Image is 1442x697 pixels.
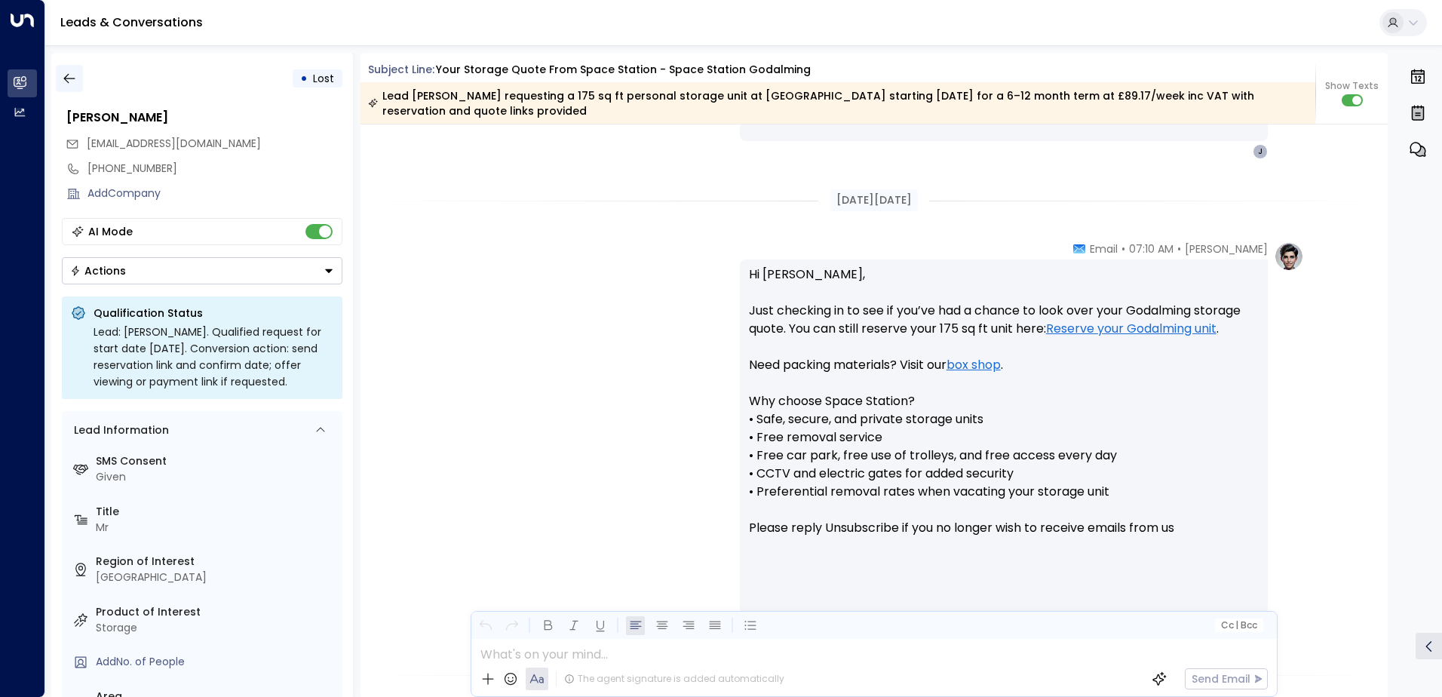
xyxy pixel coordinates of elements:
span: Lost [313,71,334,86]
span: Show Texts [1325,79,1379,93]
div: Mr [96,520,336,536]
div: Lead Information [69,422,169,438]
span: Email [1090,241,1118,256]
span: • [1121,241,1125,256]
div: [PERSON_NAME] [66,109,342,127]
button: Redo [502,616,521,635]
div: Lead [PERSON_NAME] requesting a 175 sq ft personal storage unit at [GEOGRAPHIC_DATA] starting [DA... [368,88,1307,118]
div: AddNo. of People [96,654,336,670]
span: Subject Line: [368,62,434,77]
div: Storage [96,620,336,636]
label: Product of Interest [96,604,336,620]
span: [PERSON_NAME] [1185,241,1268,256]
label: Region of Interest [96,554,336,570]
div: Lead: [PERSON_NAME]. Qualified request for start date [DATE]. Conversion action: send reservation... [94,324,333,390]
label: Title [96,504,336,520]
div: Given [96,469,336,485]
div: J [1253,144,1268,159]
button: Undo [476,616,495,635]
div: Your storage quote from Space Station - Space Station Godalming [436,62,811,78]
div: • [300,65,308,92]
button: Cc|Bcc [1214,619,1263,633]
a: Leads & Conversations [60,14,203,31]
a: Reserve your Godalming unit [1046,320,1216,338]
button: Actions [62,257,342,284]
div: [GEOGRAPHIC_DATA] [96,570,336,585]
div: [PHONE_NUMBER] [87,161,342,177]
span: [EMAIL_ADDRESS][DOMAIN_NAME] [87,136,261,151]
div: AddCompany [87,186,342,201]
span: Cc Bcc [1220,620,1256,631]
div: Button group with a nested menu [62,257,342,284]
label: SMS Consent [96,453,336,469]
span: | [1235,620,1238,631]
img: profile-logo.png [1274,241,1304,272]
span: • [1177,241,1181,256]
div: AI Mode [88,224,133,239]
span: 07:10 AM [1129,241,1174,256]
p: Hi [PERSON_NAME], Just checking in to see if you’ve had a chance to look over your Godalming stor... [749,266,1259,555]
div: Actions [70,264,126,278]
p: Qualification Status [94,306,333,321]
a: box shop [947,356,1001,374]
div: [DATE][DATE] [830,189,918,211]
span: javierlondres@yahoo.co.uk [87,136,261,152]
div: The agent signature is added automatically [564,672,784,686]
